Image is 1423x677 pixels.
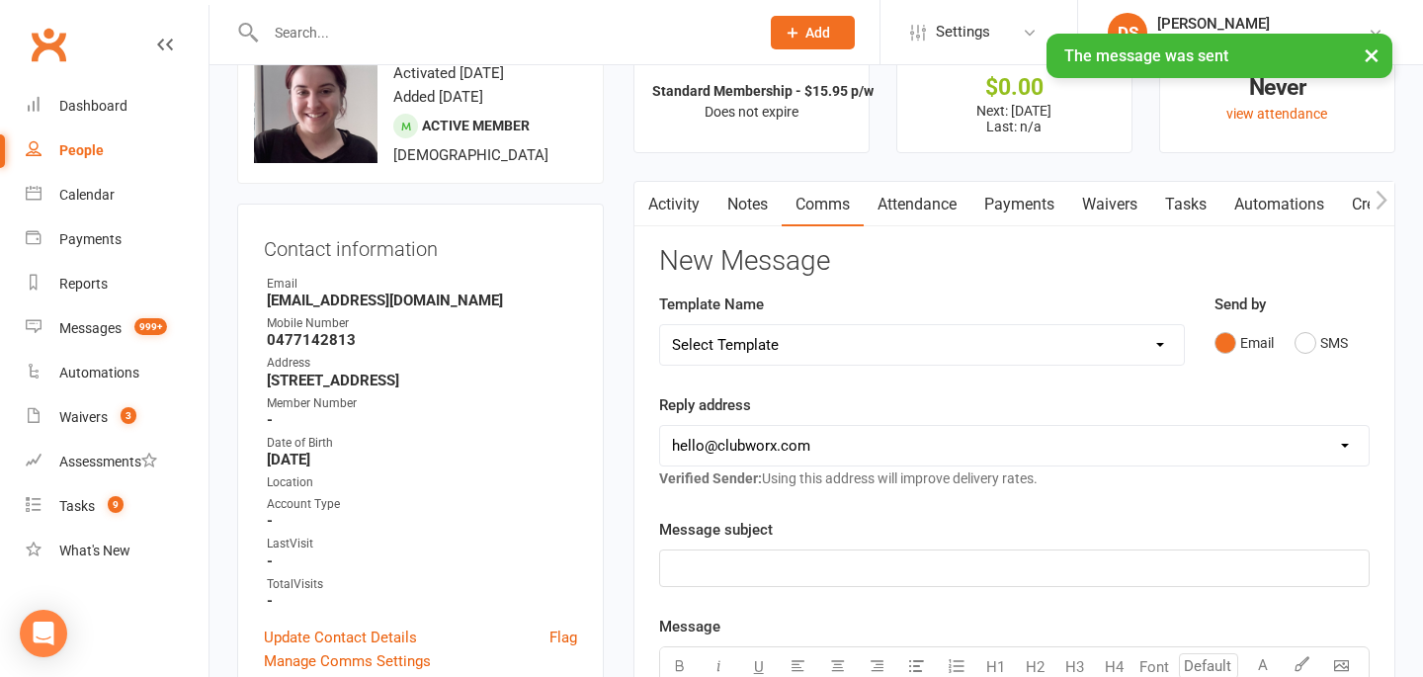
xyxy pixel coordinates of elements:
[782,182,864,227] a: Comms
[59,409,108,425] div: Waivers
[659,470,1038,486] span: Using this address will improve delivery rates.
[754,658,764,676] span: U
[659,470,762,486] strong: Verified Sender:
[59,543,130,558] div: What's New
[264,230,577,260] h3: Contact information
[267,331,577,349] strong: 0477142813
[59,98,127,114] div: Dashboard
[134,318,167,335] span: 999+
[713,182,782,227] a: Notes
[59,365,139,381] div: Automations
[1068,182,1151,227] a: Waivers
[1220,182,1338,227] a: Automations
[267,314,577,333] div: Mobile Number
[59,320,122,336] div: Messages
[264,649,431,673] a: Manage Comms Settings
[26,484,209,529] a: Tasks 9
[267,451,577,468] strong: [DATE]
[264,626,417,649] a: Update Contact Details
[771,16,855,49] button: Add
[1046,34,1392,78] div: The message was sent
[267,592,577,610] strong: -
[915,103,1114,134] p: Next: [DATE] Last: n/a
[26,128,209,173] a: People
[26,351,209,395] a: Automations
[1108,13,1147,52] div: DS
[108,496,124,513] span: 9
[26,262,209,306] a: Reports
[659,615,720,638] label: Message
[267,512,577,530] strong: -
[26,173,209,217] a: Calendar
[267,575,577,594] div: TotalVisits
[267,535,577,553] div: LastVisit
[805,25,830,41] span: Add
[549,626,577,649] a: Flag
[121,407,136,424] span: 3
[267,372,577,389] strong: [STREET_ADDRESS]
[26,306,209,351] a: Messages 999+
[26,395,209,440] a: Waivers 3
[1157,33,1368,50] div: Fit Express - [GEOGRAPHIC_DATA]
[267,495,577,514] div: Account Type
[59,276,108,292] div: Reports
[26,440,209,484] a: Assessments
[59,454,157,469] div: Assessments
[659,518,773,542] label: Message subject
[1214,324,1274,362] button: Email
[254,40,377,163] img: image1759799167.png
[267,434,577,453] div: Date of Birth
[267,394,577,413] div: Member Number
[20,610,67,657] div: Open Intercom Messenger
[1226,106,1327,122] a: view attendance
[267,354,577,373] div: Address
[634,182,713,227] a: Activity
[970,182,1068,227] a: Payments
[59,231,122,247] div: Payments
[1151,182,1220,227] a: Tasks
[705,104,798,120] span: Does not expire
[260,19,745,46] input: Search...
[59,142,104,158] div: People
[59,187,115,203] div: Calendar
[659,393,751,417] label: Reply address
[659,246,1370,277] h3: New Message
[393,146,548,164] span: [DEMOGRAPHIC_DATA]
[1157,15,1368,33] div: [PERSON_NAME]
[936,10,990,54] span: Settings
[1354,34,1389,76] button: ×
[393,88,483,106] time: Added [DATE]
[1214,293,1266,316] label: Send by
[1178,77,1377,98] div: Never
[864,182,970,227] a: Attendance
[267,552,577,570] strong: -
[422,118,530,133] span: Active member
[59,498,95,514] div: Tasks
[652,83,874,99] strong: Standard Membership - $15.95 p/w
[659,293,764,316] label: Template Name
[26,529,209,573] a: What's New
[267,292,577,309] strong: [EMAIL_ADDRESS][DOMAIN_NAME]
[267,275,577,294] div: Email
[267,473,577,492] div: Location
[915,77,1114,98] div: $0.00
[26,84,209,128] a: Dashboard
[1295,324,1348,362] button: SMS
[26,217,209,262] a: Payments
[267,411,577,429] strong: -
[24,20,73,69] a: Clubworx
